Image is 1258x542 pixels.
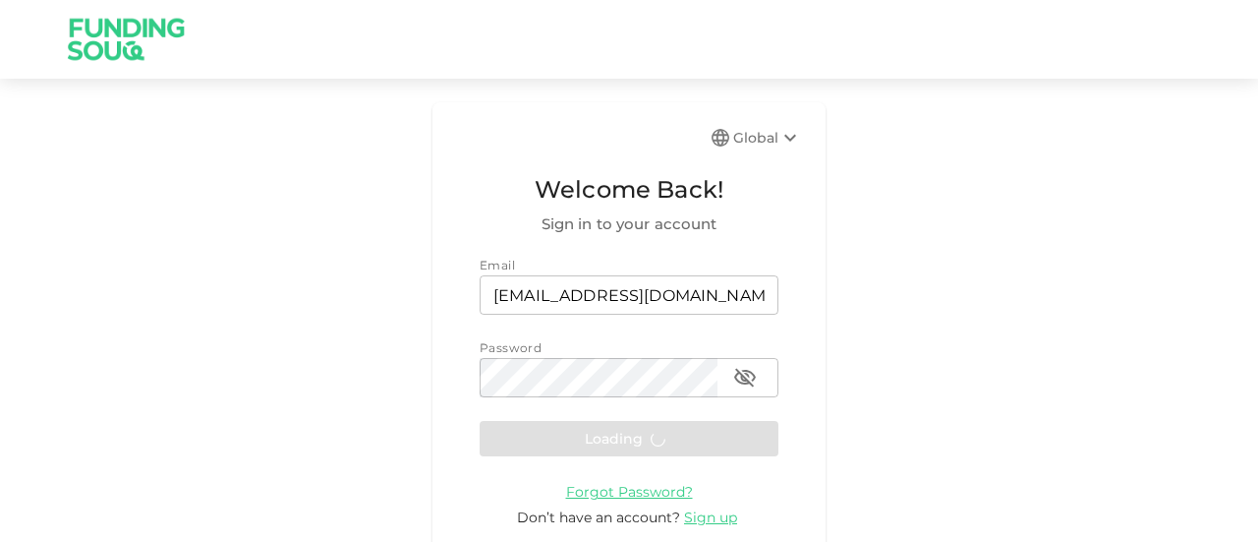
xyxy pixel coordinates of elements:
[566,483,693,501] span: Forgot Password?
[480,358,717,397] input: password
[480,212,778,236] span: Sign in to your account
[566,482,693,501] a: Forgot Password?
[480,258,515,272] span: Email
[480,340,542,355] span: Password
[480,171,778,209] span: Welcome Back!
[684,509,737,526] span: Sign up
[733,126,802,150] div: Global
[517,509,680,526] span: Don’t have an account?
[480,275,778,315] input: email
